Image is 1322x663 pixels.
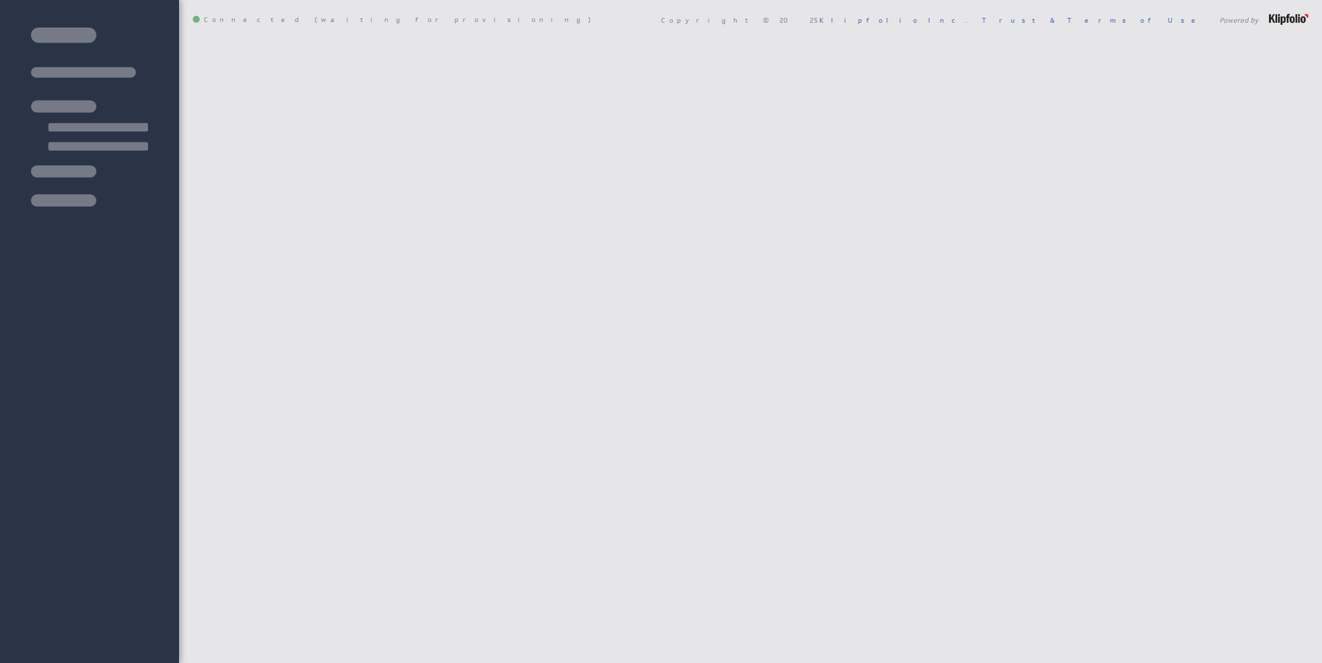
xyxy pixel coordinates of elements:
span: Connected (waiting for provisioning): ID: dpnc-22 Online: true [193,16,594,24]
a: Trust & Terms of Use [982,15,1205,25]
img: skeleton-sidenav.svg [31,28,148,207]
span: Powered by [1219,17,1259,23]
span: Copyright © 2025 [661,17,967,23]
img: logo-footer.png [1269,14,1308,25]
a: Klipfolio Inc. [819,15,967,25]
